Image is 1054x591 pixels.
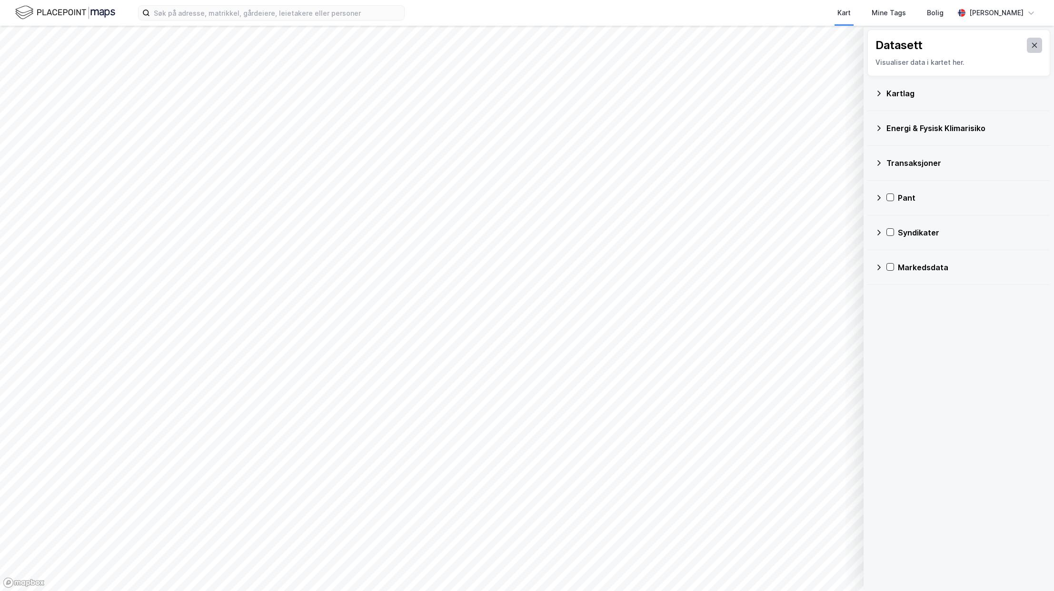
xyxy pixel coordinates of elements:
div: Energi & Fysisk Klimarisiko [886,122,1043,134]
div: Kart [837,7,851,19]
div: Kartlag [886,88,1043,99]
div: Kontrollprogram for chat [1006,545,1054,591]
div: Transaksjoner [886,157,1043,169]
iframe: Chat Widget [1006,545,1054,591]
div: Mine Tags [872,7,906,19]
div: Markedsdata [898,262,1043,273]
div: Syndikater [898,227,1043,238]
div: Visualiser data i kartet her. [875,57,1042,68]
a: Mapbox homepage [3,577,45,588]
div: Bolig [927,7,944,19]
img: logo.f888ab2527a4732fd821a326f86c7f29.svg [15,4,115,21]
div: [PERSON_NAME] [969,7,1024,19]
input: Søk på adresse, matrikkel, gårdeiere, leietakere eller personer [150,6,404,20]
div: Datasett [875,38,923,53]
div: Pant [898,192,1043,204]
